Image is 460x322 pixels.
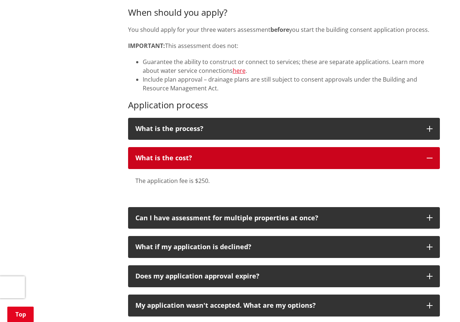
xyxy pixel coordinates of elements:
button: Does my application approval expire? [128,265,440,287]
li: Guarantee the ability to construct or connect to services; these are separate applications. Learn... [143,57,440,75]
h3: Application process [128,100,440,111]
div: What is the process? [135,125,419,132]
a: here [233,67,246,75]
button: Can I have assessment for multiple properties at once? [128,207,440,229]
div: What is the cost? [135,154,419,162]
div: What if my application is declined? [135,243,419,251]
strong: before [270,26,289,34]
strong: IMPORTANT: [128,42,165,50]
a: Top [7,307,34,322]
p: This assessment does not: [128,41,440,50]
div: Can I have assessment for multiple properties at once? [135,214,419,222]
button: What is the cost? [128,147,440,169]
div: Does my application approval expire? [135,273,419,280]
iframe: Messenger Launcher [426,291,453,318]
h3: When should you apply? [128,7,440,18]
p: The application fee is $250. [135,176,433,185]
button: What if my application is declined? [128,236,440,258]
button: My application wasn't accepted. What are my options? [128,295,440,317]
div: My application wasn't accepted. What are my options? [135,302,419,309]
p: You should apply for your three waters assessment you start the building consent application proc... [128,25,440,34]
button: What is the process? [128,118,440,140]
li: Include plan approval – drainage plans are still subject to consent approvals under the Building ... [143,75,440,93]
